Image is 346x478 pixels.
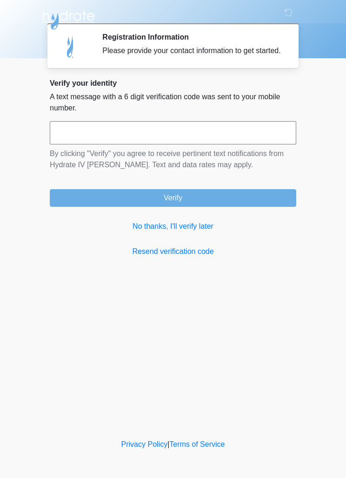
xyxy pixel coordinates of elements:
a: Resend verification code [50,246,296,257]
p: A text message with a 6 digit verification code was sent to your mobile number. [50,91,296,114]
a: Terms of Service [169,440,225,448]
div: Please provide your contact information to get started. [102,45,282,56]
button: Verify [50,189,296,207]
h2: Verify your identity [50,79,296,88]
a: No thanks, I'll verify later [50,221,296,232]
a: | [167,440,169,448]
a: Privacy Policy [121,440,168,448]
img: Agent Avatar [57,33,85,61]
p: By clicking "Verify" you agree to receive pertinent text notifications from Hydrate IV [PERSON_NA... [50,148,296,171]
img: Hydrate IV Bar - Chandler Logo [40,7,96,30]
